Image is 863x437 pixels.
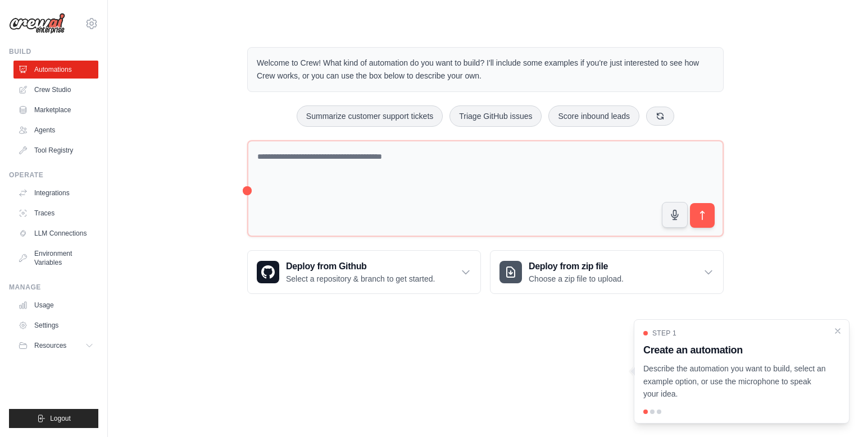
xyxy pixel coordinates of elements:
a: LLM Connections [13,224,98,242]
a: Settings [13,316,98,334]
span: Resources [34,341,66,350]
div: Operate [9,171,98,180]
a: Agents [13,121,98,139]
button: Triage GitHub issues [449,105,542,127]
p: Choose a zip file to upload. [529,273,624,284]
p: Describe the automation you want to build, select an example option, or use the microphone to spe... [643,362,826,401]
p: Select a repository & branch to get started. [286,273,435,284]
h3: Deploy from zip file [529,260,624,273]
div: Build [9,47,98,56]
h3: Deploy from Github [286,260,435,273]
a: Automations [13,61,98,79]
a: Marketplace [13,101,98,119]
button: Score inbound leads [548,105,639,127]
span: Logout [50,414,71,423]
a: Usage [13,296,98,314]
button: Resources [13,337,98,355]
p: Welcome to Crew! What kind of automation do you want to build? I'll include some examples if you'... [257,57,714,82]
span: Step 1 [652,329,676,338]
a: Integrations [13,184,98,202]
h3: Create an automation [643,342,826,358]
a: Environment Variables [13,245,98,272]
a: Crew Studio [13,81,98,99]
div: Manage [9,283,98,292]
a: Tool Registry [13,141,98,159]
img: Logo [9,13,65,34]
a: Traces [13,204,98,222]
button: Close walkthrough [833,326,842,335]
button: Logout [9,409,98,428]
button: Summarize customer support tickets [297,105,443,127]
